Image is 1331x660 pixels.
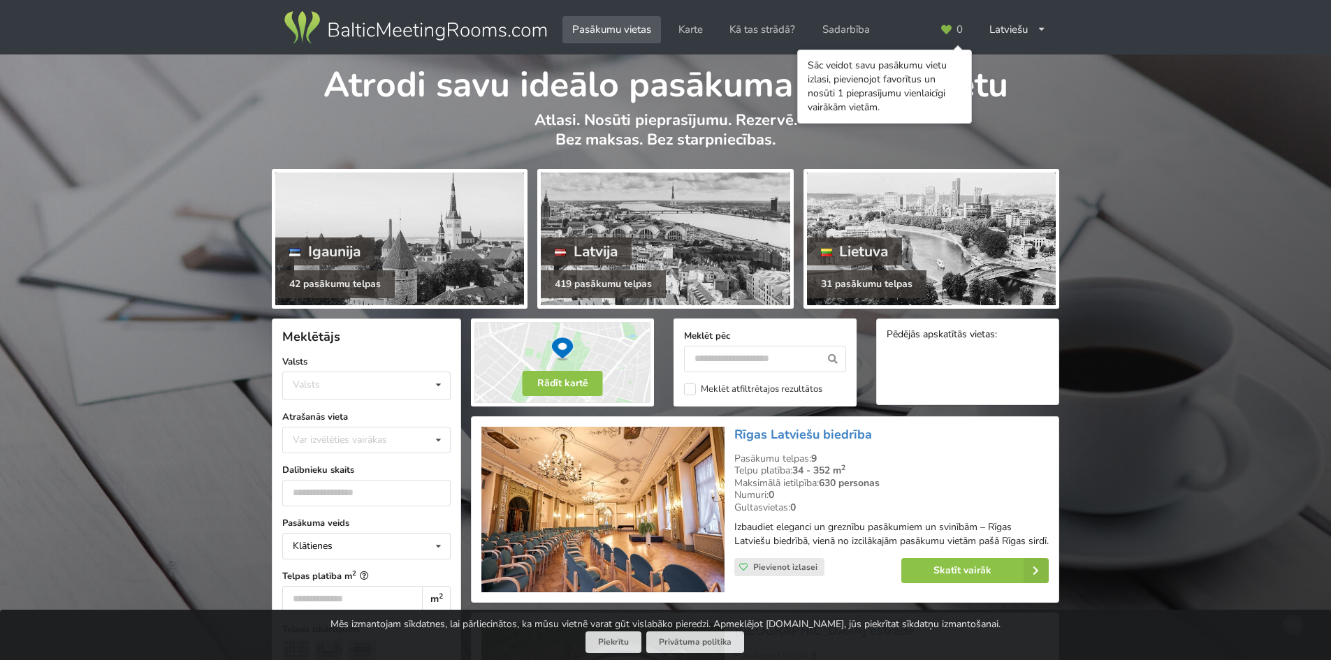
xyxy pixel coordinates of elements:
img: Vēsturiska vieta | Rīga | Rīgas Latviešu biedrība [481,427,724,593]
a: Rīgas Latviešu biedrība [734,426,872,443]
label: Meklēt atfiltrētajos rezultātos [684,383,822,395]
img: Rādīt kartē [471,318,654,406]
label: Telpas platība m [282,569,451,583]
label: Pasākuma veids [282,516,451,530]
sup: 2 [439,591,443,601]
a: Skatīt vairāk [901,558,1049,583]
a: Igaunija 42 pasākumu telpas [272,169,528,309]
div: m [422,586,451,613]
div: Pasākumu telpas: [734,453,1049,465]
div: 42 pasākumu telpas [275,270,395,298]
div: Igaunija [275,237,374,265]
a: Karte [669,16,713,43]
div: Gultasvietas: [734,501,1049,514]
h1: Atrodi savu ideālo pasākuma norises vietu [272,54,1059,108]
button: Rādīt kartē [523,371,603,396]
div: Klātienes [293,541,333,551]
strong: 630 personas [819,476,880,490]
a: Lietuva 31 pasākumu telpas [803,169,1059,309]
div: Valsts [293,379,320,390]
span: 0 [957,24,963,35]
p: Atlasi. Nosūti pieprasījumu. Rezervē. Bez maksas. Bez starpniecības. [272,110,1059,164]
strong: 34 - 352 m [792,464,845,477]
label: Dalībnieku skaits [282,463,451,477]
div: Sāc veidot savu pasākumu vietu izlasi, pievienojot favorītus un nosūti 1 pieprasījumu vienlaicīgi... [808,59,961,115]
strong: 9 [811,452,817,465]
span: Pievienot izlasei [753,562,817,573]
div: Numuri: [734,489,1049,501]
label: Valsts [282,355,451,369]
sup: 2 [841,462,845,473]
div: Pēdējās apskatītās vietas: [887,329,1049,342]
span: Meklētājs [282,328,340,345]
a: Privātuma politika [646,631,744,653]
div: Latviešu [980,16,1056,43]
label: Atrašanās vieta [282,410,451,424]
div: Maksimālā ietilpība: [734,477,1049,490]
strong: 0 [769,488,774,501]
div: Lietuva [807,237,903,265]
sup: 2 [352,569,356,578]
div: 419 pasākumu telpas [541,270,666,298]
a: Latvija 419 pasākumu telpas [537,169,793,309]
div: Var izvēlēties vairākas [289,432,419,448]
label: Meklēt pēc [684,329,846,343]
a: Kā tas strādā? [720,16,805,43]
button: Piekrītu [586,631,641,653]
img: Baltic Meeting Rooms [282,8,549,47]
a: Pasākumu vietas [562,16,661,43]
div: Telpu platība: [734,464,1049,477]
div: 31 pasākumu telpas [807,270,926,298]
strong: 0 [790,501,796,514]
a: Sadarbība [813,16,880,43]
div: Latvija [541,237,632,265]
p: Izbaudiet eleganci un greznību pasākumiem un svinībām – Rīgas Latviešu biedrībā, vienā no izcilāk... [734,520,1049,548]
